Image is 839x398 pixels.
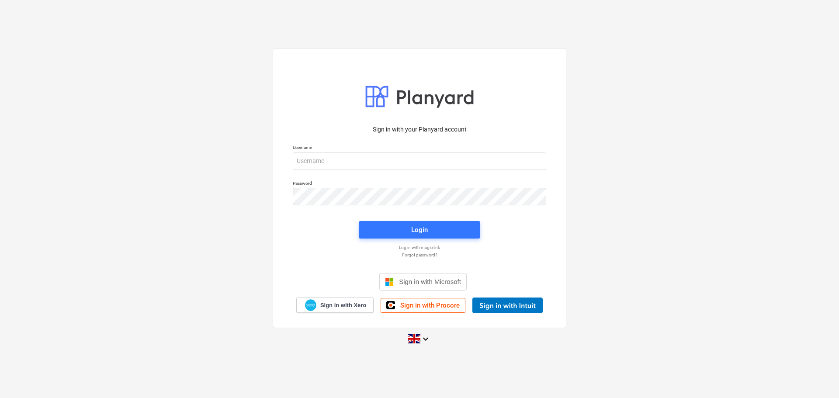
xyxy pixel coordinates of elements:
p: Username [293,145,546,152]
p: Sign in with your Planyard account [293,125,546,134]
a: Sign in with Procore [381,298,465,313]
a: Sign in with Xero [296,298,374,313]
input: Username [293,152,546,170]
div: Login [411,224,428,235]
img: Xero logo [305,299,316,311]
span: Sign in with Procore [400,301,460,309]
i: keyboard_arrow_down [420,334,431,344]
p: Password [293,180,546,188]
button: Login [359,221,480,239]
span: Sign in with Microsoft [399,278,461,285]
img: Microsoft logo [385,277,394,286]
a: Forgot password? [288,252,551,258]
a: Log in with magic link [288,245,551,250]
span: Sign in with Xero [320,301,366,309]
